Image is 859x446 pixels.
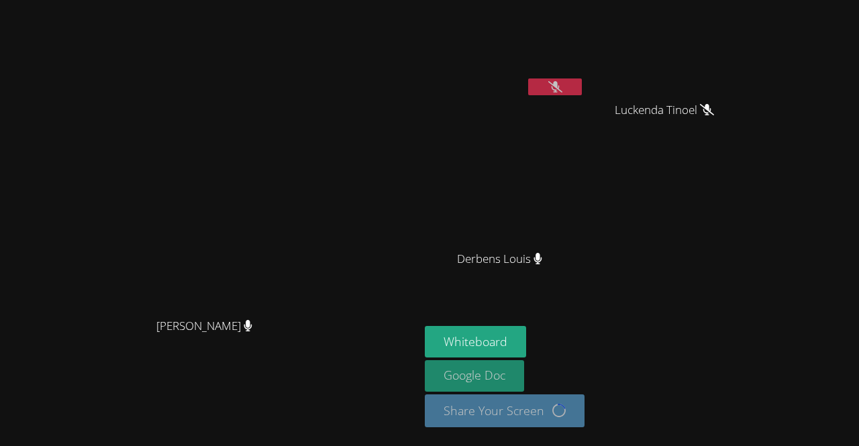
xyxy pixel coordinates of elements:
[615,101,714,120] span: Luckenda Tinoel
[156,317,252,336] span: [PERSON_NAME]
[425,326,526,357] button: Whiteboard
[425,394,585,427] button: Share Your Screen
[457,249,542,269] span: Derbens Louis
[425,360,524,392] a: Google Doc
